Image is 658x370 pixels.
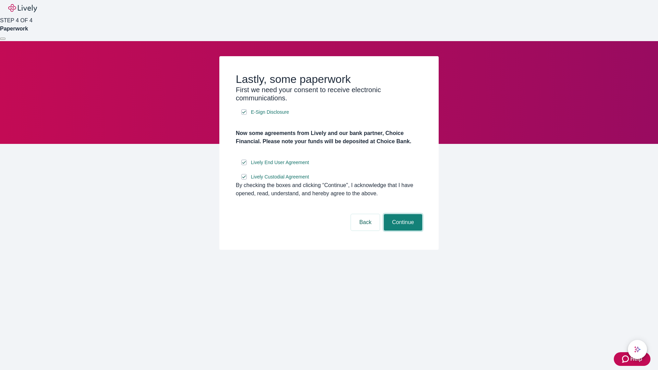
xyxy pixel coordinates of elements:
[236,129,422,146] h4: Now some agreements from Lively and our bank partner, Choice Financial. Please note your funds wi...
[614,352,650,366] button: Zendesk support iconHelp
[634,346,641,353] svg: Lively AI Assistant
[236,86,422,102] h3: First we need your consent to receive electronic communications.
[351,214,380,231] button: Back
[251,159,309,166] span: Lively End User Agreement
[628,340,647,359] button: chat
[236,181,422,198] div: By checking the boxes and clicking “Continue", I acknowledge that I have opened, read, understand...
[384,214,422,231] button: Continue
[236,73,422,86] h2: Lastly, some paperwork
[249,158,310,167] a: e-sign disclosure document
[8,4,37,12] img: Lively
[251,173,309,181] span: Lively Custodial Agreement
[251,109,289,116] span: E-Sign Disclosure
[249,108,290,116] a: e-sign disclosure document
[630,355,642,363] span: Help
[249,173,310,181] a: e-sign disclosure document
[622,355,630,363] svg: Zendesk support icon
